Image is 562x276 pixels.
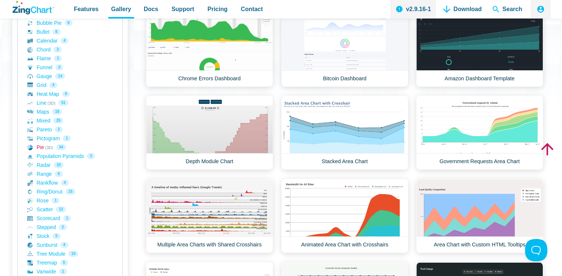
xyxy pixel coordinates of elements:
[13,1,54,14] a: ZingChart Logo. Click to return to the homepage
[144,4,158,14] span: Docs
[171,4,194,14] span: Support
[241,4,263,14] span: Contact
[146,179,273,253] a: Multiple Area Charts with Shared Crosshairs
[281,13,408,87] a: Bitcoin Dashboard
[146,13,273,87] a: Chrome Errors Dashboard
[281,95,408,170] a: Stacked Area Chart
[281,179,408,253] a: Animated Area Chart with Crosshairs
[525,239,547,261] iframe: Toggle Customer Support
[416,13,543,87] a: Amazon Dashboard Template
[74,4,99,14] span: Features
[416,179,543,253] a: Area Chart with Custom HTML Tooltips
[207,4,227,14] span: Pricing
[416,95,543,170] a: Government Requests Area Chart
[146,95,273,170] a: Depth Module Chart
[111,4,131,14] span: Gallery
